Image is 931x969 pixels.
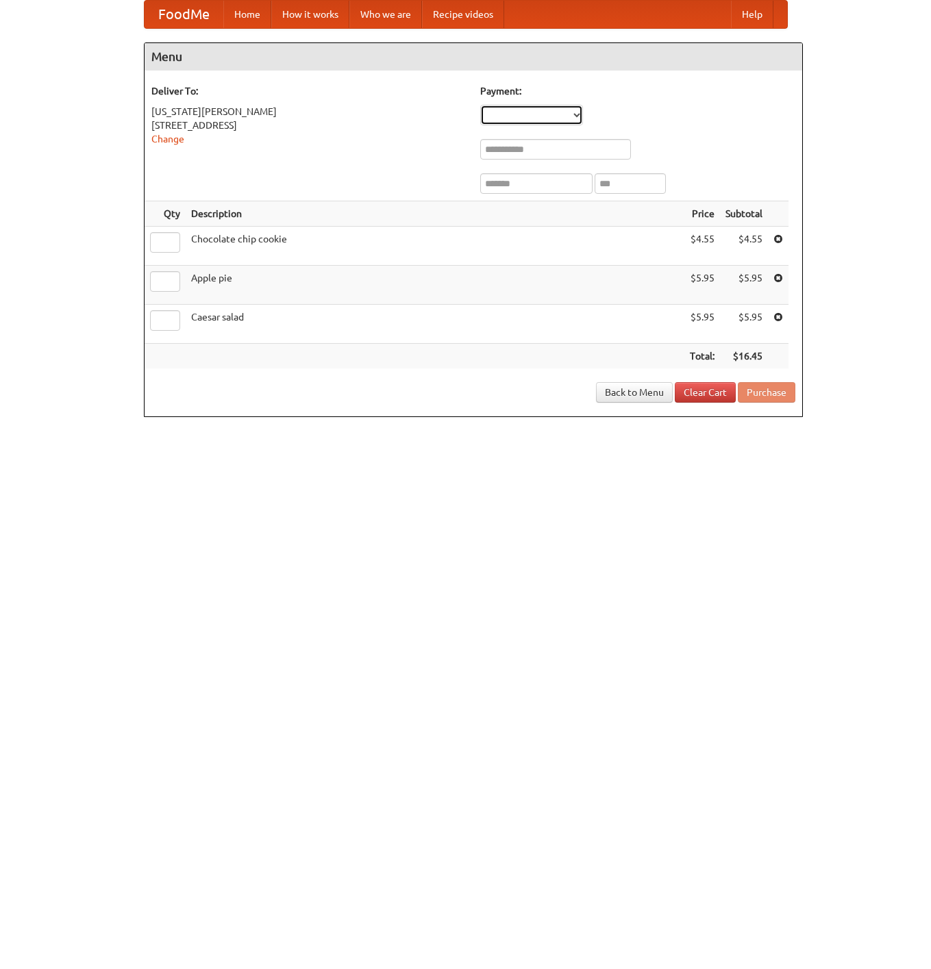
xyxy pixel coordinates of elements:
th: Description [186,201,684,227]
a: Clear Cart [675,382,736,403]
a: Change [151,134,184,144]
td: Apple pie [186,266,684,305]
a: Who we are [349,1,422,28]
h5: Payment: [480,84,795,98]
a: Home [223,1,271,28]
td: $5.95 [720,266,768,305]
th: Subtotal [720,201,768,227]
a: Recipe videos [422,1,504,28]
div: [US_STATE][PERSON_NAME] [151,105,467,118]
a: Back to Menu [596,382,673,403]
td: Caesar salad [186,305,684,344]
a: Help [731,1,773,28]
td: Chocolate chip cookie [186,227,684,266]
td: $4.55 [720,227,768,266]
td: $5.95 [684,305,720,344]
th: Total: [684,344,720,369]
h5: Deliver To: [151,84,467,98]
td: $4.55 [684,227,720,266]
h4: Menu [145,43,802,71]
td: $5.95 [684,266,720,305]
div: [STREET_ADDRESS] [151,118,467,132]
a: FoodMe [145,1,223,28]
th: Price [684,201,720,227]
td: $5.95 [720,305,768,344]
button: Purchase [738,382,795,403]
a: How it works [271,1,349,28]
th: Qty [145,201,186,227]
th: $16.45 [720,344,768,369]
